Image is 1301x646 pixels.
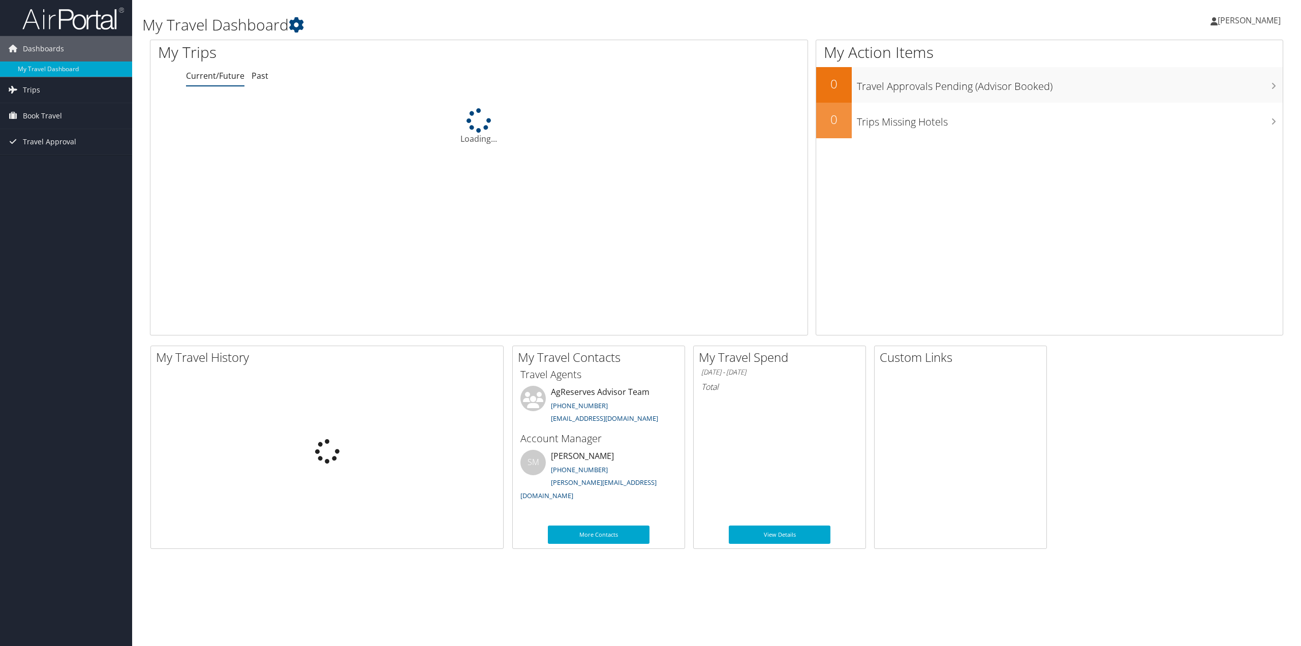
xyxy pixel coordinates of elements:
a: [PHONE_NUMBER] [551,401,608,410]
a: 0Trips Missing Hotels [816,103,1283,138]
h2: My Travel History [156,349,503,366]
span: Trips [23,77,40,103]
span: Dashboards [23,36,64,61]
h2: 0 [816,75,852,93]
h6: [DATE] - [DATE] [701,367,858,377]
a: [PERSON_NAME][EMAIL_ADDRESS][DOMAIN_NAME] [520,478,657,500]
a: View Details [729,526,830,544]
h2: 0 [816,111,852,128]
a: [PHONE_NUMBER] [551,465,608,474]
img: airportal-logo.png [22,7,124,30]
h3: Trips Missing Hotels [857,110,1283,129]
h3: Travel Agents [520,367,677,382]
li: AgReserves Advisor Team [515,386,682,427]
span: Travel Approval [23,129,76,155]
h2: My Travel Contacts [518,349,685,366]
a: 0Travel Approvals Pending (Advisor Booked) [816,67,1283,103]
h6: Total [701,381,858,392]
a: More Contacts [548,526,649,544]
h2: My Travel Spend [699,349,865,366]
h1: My Travel Dashboard [142,14,908,36]
div: Loading... [150,108,808,145]
a: [PERSON_NAME] [1211,5,1291,36]
span: Book Travel [23,103,62,129]
div: SM [520,450,546,475]
h1: My Trips [158,42,526,63]
h3: Travel Approvals Pending (Advisor Booked) [857,74,1283,94]
h2: Custom Links [880,349,1046,366]
a: Past [252,70,268,81]
li: [PERSON_NAME] [515,450,682,504]
h3: Account Manager [520,432,677,446]
h1: My Action Items [816,42,1283,63]
span: [PERSON_NAME] [1218,15,1281,26]
a: Current/Future [186,70,244,81]
a: [EMAIL_ADDRESS][DOMAIN_NAME] [551,414,658,423]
